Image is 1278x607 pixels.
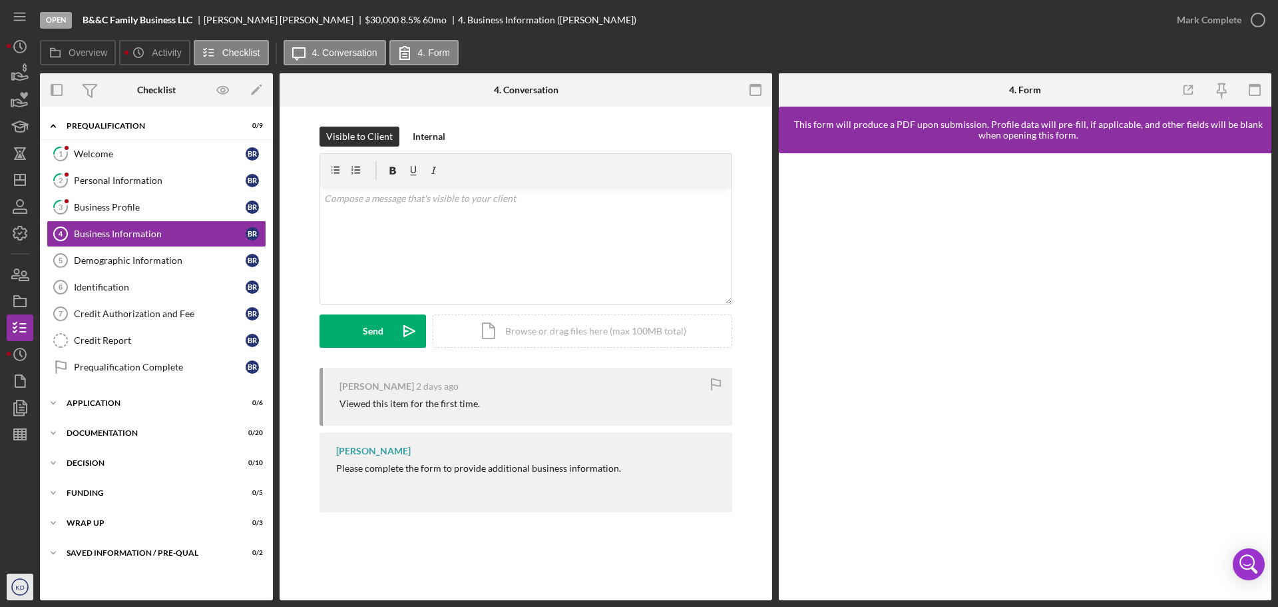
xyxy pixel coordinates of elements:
[363,314,383,348] div: Send
[401,15,421,25] div: 8.5 %
[74,335,246,346] div: Credit Report
[239,549,263,557] div: 0 / 2
[67,489,230,497] div: Funding
[67,122,230,130] div: Prequalification
[416,381,459,392] time: 2025-10-14 03:50
[59,283,63,291] tspan: 6
[47,141,266,167] a: 1WelcomeBR
[1009,85,1041,95] div: 4. Form
[284,40,386,65] button: 4. Conversation
[74,282,246,293] div: Identification
[785,119,1271,141] div: This form will produce a PDF upon submission. Profile data will pre-fill, if applicable, and othe...
[59,149,63,158] tspan: 1
[152,47,181,58] label: Activity
[423,15,447,25] div: 60 mo
[74,175,246,186] div: Personal Information
[15,584,24,591] text: KD
[246,334,259,347] div: B R
[239,489,263,497] div: 0 / 5
[47,301,266,327] a: 7Credit Authorization and FeeBR
[246,360,259,374] div: B R
[365,14,399,25] span: $30,000
[47,247,266,274] a: 5Demographic InformationBR
[336,463,621,495] div: Please complete the form to provide additional business information.
[239,429,263,437] div: 0 / 20
[69,47,107,58] label: Overview
[339,398,480,409] div: Viewed this item for the first time.
[246,281,259,294] div: B R
[792,167,1259,587] iframe: Lenderfit form
[74,229,246,239] div: Business Information
[40,12,72,29] div: Open
[47,327,266,354] a: Credit ReportBR
[389,40,459,65] button: 4. Form
[336,446,411,456] div: [PERSON_NAME]
[59,176,63,185] tspan: 2
[59,230,63,238] tspan: 4
[1233,548,1265,580] div: Open Intercom Messenger
[74,255,246,266] div: Demographic Information
[67,519,230,527] div: Wrap up
[413,127,445,147] div: Internal
[458,15,636,25] div: 4. Business Information ([PERSON_NAME])
[246,254,259,267] div: B R
[246,147,259,161] div: B R
[67,429,230,437] div: Documentation
[59,257,63,265] tspan: 5
[137,85,176,95] div: Checklist
[47,167,266,194] a: 2Personal InformationBR
[47,354,266,380] a: Prequalification CompleteBR
[59,203,63,211] tspan: 3
[47,221,266,247] a: 4Business InformationBR
[319,314,426,348] button: Send
[74,202,246,213] div: Business Profile
[83,15,192,25] b: B&&C Family Business LLC
[47,194,266,221] a: 3Business ProfileBR
[74,308,246,319] div: Credit Authorization and Fee
[319,127,399,147] button: Visible to Client
[239,519,263,527] div: 0 / 3
[239,399,263,407] div: 0 / 6
[67,459,230,467] div: Decision
[194,40,269,65] button: Checklist
[494,85,558,95] div: 4. Conversation
[246,307,259,320] div: B R
[239,122,263,130] div: 0 / 9
[418,47,450,58] label: 4. Form
[40,40,116,65] button: Overview
[74,149,246,159] div: Welcome
[47,274,266,301] a: 6IdentificationBR
[119,40,190,65] button: Activity
[74,362,246,372] div: Prequalification Complete
[67,399,230,407] div: Application
[339,381,414,392] div: [PERSON_NAME]
[246,174,259,187] div: B R
[204,15,365,25] div: [PERSON_NAME] [PERSON_NAME]
[312,47,377,58] label: 4. Conversation
[59,310,63,318] tspan: 7
[7,574,33,600] button: KD
[406,127,452,147] button: Internal
[1177,7,1241,33] div: Mark Complete
[239,459,263,467] div: 0 / 10
[67,549,230,557] div: Saved Information / Pre-Qual
[326,127,393,147] div: Visible to Client
[222,47,260,58] label: Checklist
[1164,7,1271,33] button: Mark Complete
[246,227,259,241] div: B R
[246,201,259,214] div: B R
